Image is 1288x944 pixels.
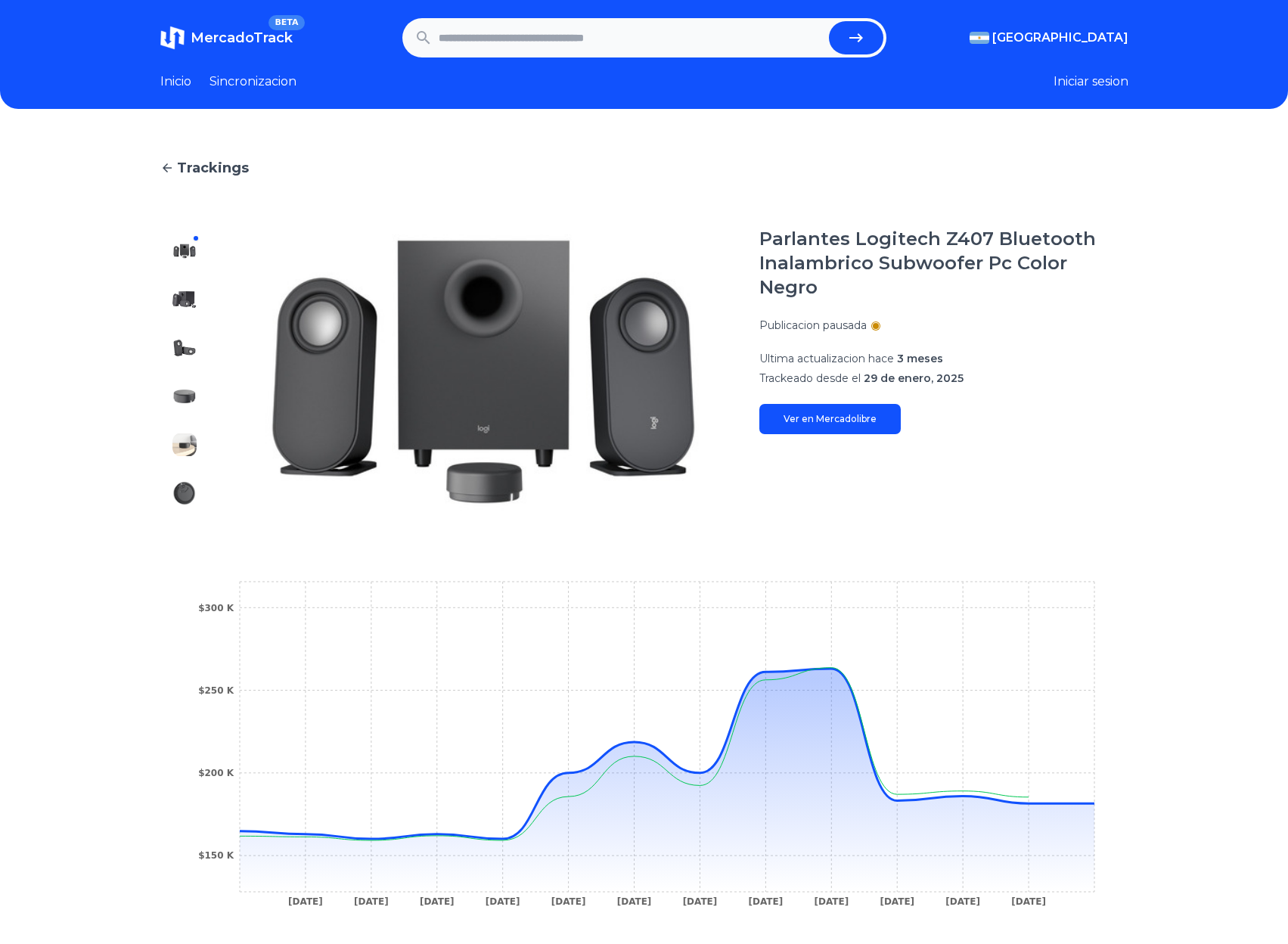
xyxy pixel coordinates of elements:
img: Parlantes Logitech Z407 Bluetooth Inalambrico Subwoofer Pc Color Negro [172,336,197,360]
tspan: [DATE] [485,896,520,907]
span: Ultima actualizacion hace [759,352,894,365]
a: MercadoTrackBETA [160,26,293,50]
span: [GEOGRAPHIC_DATA] [992,29,1128,47]
tspan: [DATE] [748,896,783,907]
a: Ver en Mercadolibre [759,404,901,434]
span: Trackings [177,157,249,179]
tspan: $300 K [198,603,234,613]
img: Parlantes Logitech Z407 Bluetooth Inalambrico Subwoofer Pc Color Negro [239,227,729,517]
img: Parlantes Logitech Z407 Bluetooth Inalambrico Subwoofer Pc Color Negro [172,384,197,408]
tspan: [DATE] [945,896,980,907]
tspan: [DATE] [288,896,323,907]
tspan: $150 K [198,850,234,861]
button: [GEOGRAPHIC_DATA] [970,29,1128,47]
span: BETA [268,15,304,30]
a: Trackings [160,157,1128,179]
img: Parlantes Logitech Z407 Bluetooth Inalambrico Subwoofer Pc Color Negro [172,239,197,263]
tspan: [DATE] [419,896,454,907]
tspan: $250 K [198,685,234,696]
tspan: [DATE] [880,896,914,907]
img: Parlantes Logitech Z407 Bluetooth Inalambrico Subwoofer Pc Color Negro [172,481,197,505]
span: 3 meses [897,352,943,365]
span: MercadoTrack [191,29,293,46]
tspan: [DATE] [354,896,389,907]
a: Sincronizacion [209,73,296,91]
tspan: [DATE] [616,896,651,907]
p: Publicacion pausada [759,318,867,333]
h1: Parlantes Logitech Z407 Bluetooth Inalambrico Subwoofer Pc Color Negro [759,227,1128,300]
img: Parlantes Logitech Z407 Bluetooth Inalambrico Subwoofer Pc Color Negro [172,287,197,312]
img: Parlantes Logitech Z407 Bluetooth Inalambrico Subwoofer Pc Color Negro [172,433,197,457]
tspan: [DATE] [814,896,849,907]
tspan: $200 K [198,768,234,778]
a: Inicio [160,73,191,91]
img: Argentina [970,32,989,44]
span: Trackeado desde el [759,371,861,385]
tspan: [DATE] [551,896,585,907]
button: Iniciar sesion [1054,73,1128,91]
img: MercadoTrack [160,26,185,50]
span: 29 de enero, 2025 [864,371,964,385]
tspan: [DATE] [1011,896,1046,907]
tspan: [DATE] [682,896,717,907]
